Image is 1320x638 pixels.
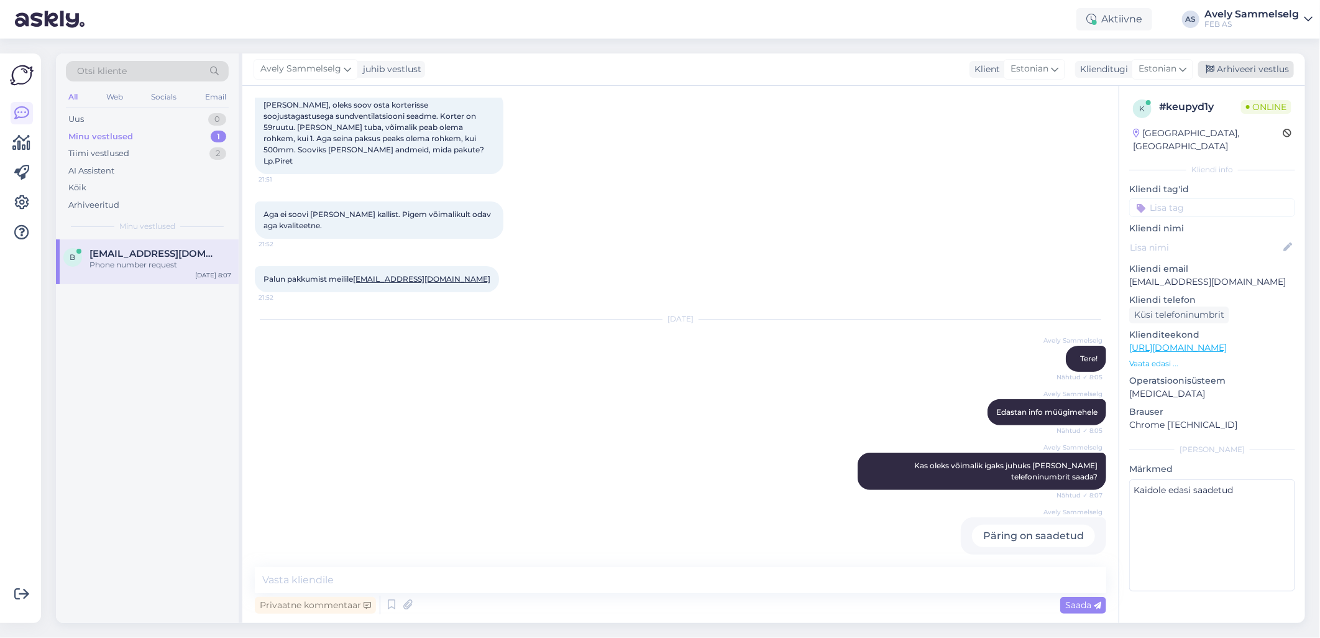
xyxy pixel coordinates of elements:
p: [EMAIL_ADDRESS][DOMAIN_NAME] [1129,275,1295,289]
span: Edastan info müügimehele [996,407,1098,417]
div: AS [1182,11,1199,28]
span: 21:52 [259,293,305,302]
input: Lisa nimi [1130,241,1281,254]
div: 0 [208,113,226,126]
div: Klient [969,63,1000,76]
div: [PERSON_NAME] [1129,444,1295,455]
p: Kliendi email [1129,262,1295,275]
div: Klienditugi [1075,63,1128,76]
span: Saada [1065,599,1101,611]
span: Minu vestlused [119,221,175,232]
p: Kliendi nimi [1129,222,1295,235]
div: Minu vestlused [68,131,133,143]
span: k [1140,104,1145,113]
span: Palun pakkumist meilile [264,274,490,284]
div: Küsi telefoninumbrit [1129,307,1229,323]
div: FEB AS [1204,19,1299,29]
span: b [70,252,76,262]
div: Web [104,89,126,105]
div: [DATE] [255,313,1106,325]
span: Estonian [1139,62,1176,76]
div: Aktiivne [1076,8,1152,30]
a: [EMAIL_ADDRESS][DOMAIN_NAME] [353,274,490,284]
div: [DATE] 8:07 [195,270,231,280]
div: [GEOGRAPHIC_DATA], [GEOGRAPHIC_DATA] [1133,127,1283,153]
span: Tere! [1080,354,1098,363]
span: 21:51 [259,175,305,184]
div: juhib vestlust [358,63,421,76]
a: Avely SammelselgFEB AS [1204,9,1313,29]
div: All [66,89,80,105]
p: Operatsioonisüsteem [1129,374,1295,387]
div: Socials [149,89,179,105]
div: Kõik [68,182,86,194]
span: Avely Sammelselg [260,62,341,76]
p: Märkmed [1129,463,1295,476]
div: Arhiveeri vestlus [1198,61,1294,78]
span: 21:52 [259,239,305,249]
div: Kliendi info [1129,164,1295,175]
span: Nähtud ✓ 8:07 [1056,491,1102,500]
div: Avely Sammelselg [1204,9,1299,19]
p: Vaata edasi ... [1129,358,1295,369]
div: Arhiveeritud [68,199,119,211]
p: Kliendi telefon [1129,294,1295,307]
textarea: Kaidole edasi saadetud [1129,479,1295,591]
a: [URL][DOMAIN_NAME] [1129,342,1227,353]
span: Nähtud ✓ 8:05 [1056,426,1102,435]
div: Privaatne kommentaar [255,597,376,614]
input: Lisa tag [1129,198,1295,217]
p: Kliendi tag'id [1129,183,1295,196]
span: Nähtud ✓ 8:05 [1056,372,1102,382]
p: Chrome [TECHNICAL_ID] [1129,418,1295,432]
div: Phone number request [89,259,231,270]
p: Klienditeekond [1129,328,1295,341]
div: Päring on saadetud [972,525,1095,547]
span: Avely Sammelselg [1043,507,1102,517]
span: Online [1241,100,1291,114]
span: Otsi kliente [77,65,127,78]
div: # keupyd1y [1159,99,1241,114]
div: AI Assistent [68,165,114,177]
span: Nähtud ✓ 8:07 [1056,555,1102,565]
span: Kas oleks võimalik igaks juhuks [PERSON_NAME] telefoninumbrit saada? [914,461,1099,481]
span: Estonian [1011,62,1048,76]
span: Avely Sammelselg [1043,389,1102,399]
span: Avely Sammelselg [1043,336,1102,345]
p: [MEDICAL_DATA] [1129,387,1295,400]
div: Uus [68,113,84,126]
span: Aga ei soovi [PERSON_NAME] kallist. Pigem võimalikult odav aga kvaliteetne. [264,210,493,230]
div: Email [203,89,229,105]
span: bartpiret@gmail.com [89,248,219,259]
img: Askly Logo [10,63,34,87]
span: [PERSON_NAME], oleks soov osta korterisse soojustagastusega sundventilatsiooni seadme. Korter on ... [264,100,486,165]
div: Tiimi vestlused [68,147,129,160]
span: Avely Sammelselg [1043,443,1102,452]
div: 2 [209,147,226,160]
p: Brauser [1129,405,1295,418]
div: 1 [211,131,226,143]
